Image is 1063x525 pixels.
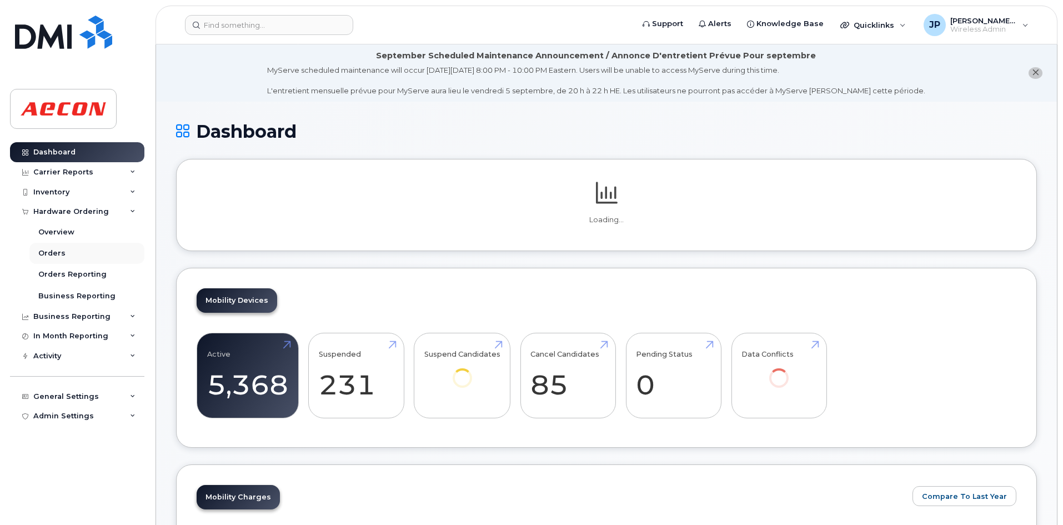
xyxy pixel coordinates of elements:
[197,215,1016,225] p: Loading...
[376,50,816,62] div: September Scheduled Maintenance Announcement / Annonce D'entretient Prévue Pour septembre
[424,339,500,403] a: Suspend Candidates
[912,486,1016,506] button: Compare To Last Year
[207,339,288,412] a: Active 5,368
[741,339,816,403] a: Data Conflicts
[319,339,394,412] a: Suspended 231
[197,288,277,313] a: Mobility Devices
[530,339,605,412] a: Cancel Candidates 85
[922,491,1007,502] span: Compare To Last Year
[197,485,280,509] a: Mobility Charges
[636,339,711,412] a: Pending Status 0
[176,122,1037,141] h1: Dashboard
[1029,67,1042,79] button: close notification
[267,65,925,96] div: MyServe scheduled maintenance will occur [DATE][DATE] 8:00 PM - 10:00 PM Eastern. Users will be u...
